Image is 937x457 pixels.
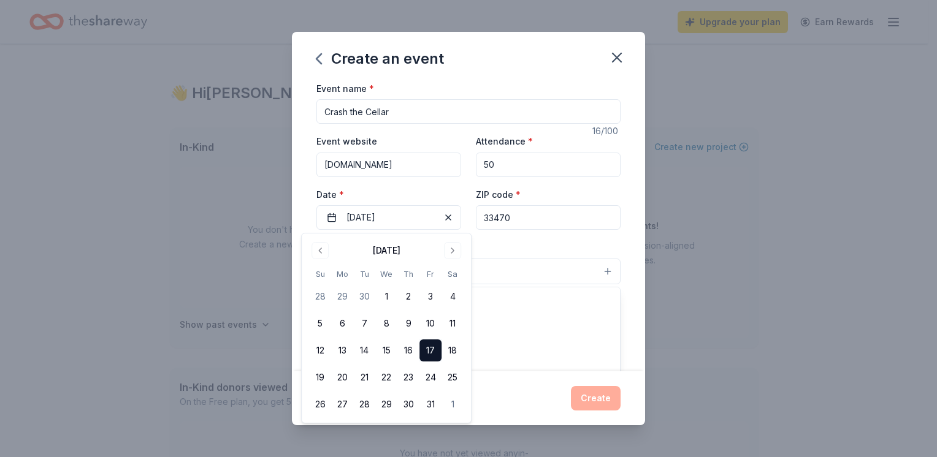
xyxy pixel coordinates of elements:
button: 20 [331,366,353,388]
button: 30 [397,393,419,415]
th: Saturday [442,268,464,281]
button: 24 [419,366,442,388]
button: 30 [353,285,375,308]
button: 29 [375,393,397,415]
button: Go to next month [444,242,461,259]
button: 7 [353,312,375,334]
button: 13 [331,339,353,361]
th: Tuesday [353,268,375,281]
button: 8 [375,312,397,334]
th: Monday [331,268,353,281]
button: 5 [309,312,331,334]
button: 28 [309,285,331,308]
button: 3 [419,285,442,308]
button: 10 [419,312,442,334]
button: 31 [419,393,442,415]
th: Wednesday [375,268,397,281]
button: 25 [442,366,464,388]
button: 4 [442,285,464,308]
button: 28 [353,393,375,415]
th: Friday [419,268,442,281]
button: 27 [331,393,353,415]
button: 19 [309,366,331,388]
div: [DATE] [373,243,400,258]
button: 22 [375,366,397,388]
button: 15 [375,339,397,361]
button: 17 [419,339,442,361]
th: Sunday [309,268,331,281]
button: 9 [397,312,419,334]
button: 1 [375,285,397,308]
button: 6 [331,312,353,334]
th: Thursday [397,268,419,281]
button: 23 [397,366,419,388]
button: 29 [331,285,353,308]
button: Go to previous month [312,242,329,259]
button: 18 [442,339,464,361]
button: 26 [309,393,331,415]
button: 1 [442,393,464,415]
button: 12 [309,339,331,361]
button: 21 [353,366,375,388]
button: 2 [397,285,419,308]
button: 14 [353,339,375,361]
button: 16 [397,339,419,361]
button: 11 [442,312,464,334]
